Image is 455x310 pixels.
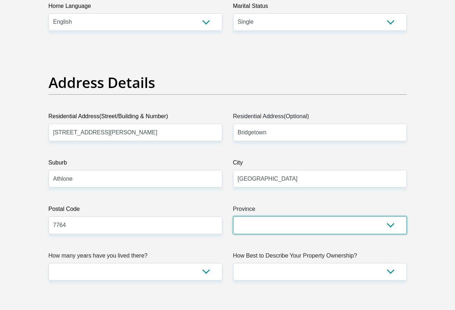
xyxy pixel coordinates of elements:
input: Address line 2 (Optional) [233,124,407,141]
label: Marital Status [233,2,407,13]
select: Please Select a Province [233,216,407,234]
label: City [233,158,407,170]
select: Please select a value [233,263,407,281]
label: Postal Code [49,205,222,216]
label: Home Language [49,2,222,13]
label: Residential Address(Street/Building & Number) [49,112,222,124]
label: How many years have you lived there? [49,251,222,263]
label: Suburb [49,158,222,170]
input: Postal Code [49,216,222,234]
input: Valid residential address [49,124,222,141]
input: Suburb [49,170,222,188]
select: Please select a value [49,263,222,281]
label: Province [233,205,407,216]
label: Residential Address(Optional) [233,112,407,124]
label: How Best to Describe Your Property Ownership? [233,251,407,263]
h2: Address Details [49,74,407,91]
input: City [233,170,407,188]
